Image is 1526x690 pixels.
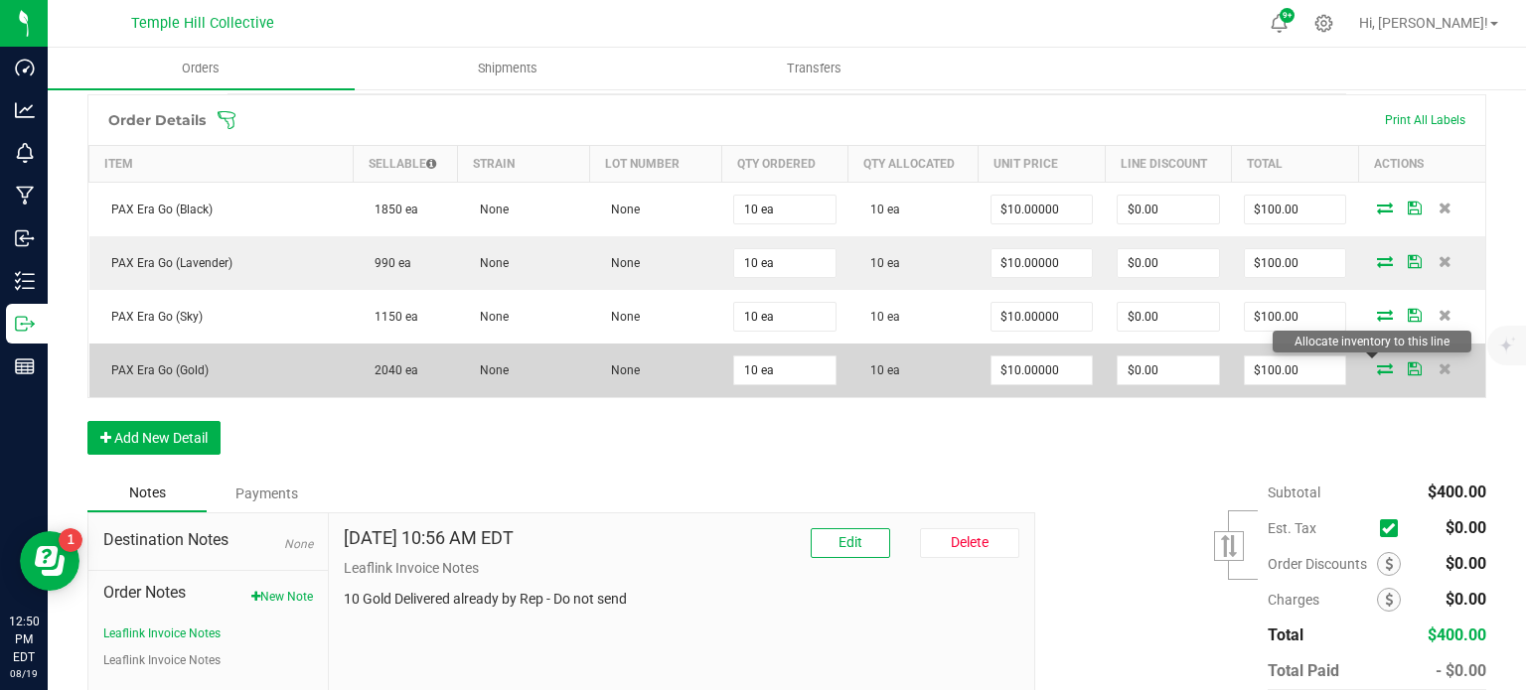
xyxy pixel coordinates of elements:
[839,534,862,550] span: Edit
[951,534,989,550] span: Delete
[992,196,1093,223] input: 0
[1295,335,1450,348] span: Allocate inventory to this line
[87,421,221,455] button: Add New Detail
[992,249,1093,277] input: 0
[721,145,848,182] th: Qty Ordered
[470,203,509,216] span: None
[103,581,313,605] span: Order Notes
[860,363,900,377] span: 10 ea
[1118,303,1219,331] input: 0
[760,60,868,77] span: Transfers
[1430,309,1459,321] span: Delete Order Detail
[601,363,640,377] span: None
[15,143,35,163] inline-svg: Monitoring
[207,476,326,511] div: Payments
[15,356,35,376] inline-svg: Reports
[1105,145,1232,182] th: Line Discount
[355,48,662,89] a: Shipments
[1268,592,1377,608] span: Charges
[1446,518,1486,537] span: $0.00
[1245,196,1346,223] input: 0
[1446,554,1486,573] span: $0.00
[601,256,640,270] span: None
[48,48,355,89] a: Orders
[101,203,213,216] span: PAX Era Go (Black)
[1436,661,1486,680] span: - $0.00
[1268,556,1377,572] span: Order Discounts
[1118,196,1219,223] input: 0
[470,310,509,324] span: None
[1428,483,1486,501] span: $400.00
[1400,255,1430,267] span: Save Order Detail
[860,203,900,216] span: 10 ea
[15,228,35,248] inline-svg: Inbound
[251,588,313,606] button: New Note
[365,363,418,377] span: 2040 ea
[458,145,590,182] th: Strain
[1245,249,1346,277] input: 0
[103,528,313,552] span: Destination Notes
[15,100,35,120] inline-svg: Analytics
[1283,12,1292,20] span: 9+
[344,528,514,548] h4: [DATE] 10:56 AM EDT
[87,475,207,512] div: Notes
[992,356,1093,384] input: 0
[1268,661,1339,680] span: Total Paid
[344,558,1019,579] p: Leaflink Invoice Notes
[1268,625,1303,644] span: Total
[101,363,209,377] span: PAX Era Go (Gold)
[920,528,1019,558] button: Delete
[365,256,411,270] span: 990 ea
[1268,484,1320,500] span: Subtotal
[103,651,221,669] button: Leaflink Invoice Notes
[20,531,79,591] iframe: Resource center
[451,60,564,77] span: Shipments
[601,203,640,216] span: None
[1428,625,1486,644] span: $400.00
[1446,590,1486,609] span: $0.00
[344,589,1019,610] p: 10 Gold Delivered already by Rep - Do not send
[108,112,206,128] h1: Order Details
[1430,202,1459,213] span: Delete Order Detail
[848,145,979,182] th: Qty Allocated
[155,60,246,77] span: Orders
[860,256,900,270] span: 10 ea
[353,145,457,182] th: Sellable
[15,271,35,291] inline-svg: Inventory
[734,249,836,277] input: 0
[470,363,509,377] span: None
[15,58,35,77] inline-svg: Dashboard
[1400,202,1430,213] span: Save Order Detail
[992,303,1093,331] input: 0
[1358,145,1485,182] th: Actions
[59,528,82,552] iframe: Resource center unread badge
[811,528,890,558] button: Edit
[1430,362,1459,374] span: Delete Order Detail
[365,203,418,216] span: 1850 ea
[365,310,418,324] span: 1150 ea
[284,537,313,551] span: None
[15,186,35,206] inline-svg: Manufacturing
[601,310,640,324] span: None
[1118,356,1219,384] input: 0
[1245,303,1346,331] input: 0
[734,356,836,384] input: 0
[1400,309,1430,321] span: Save Order Detail
[1359,15,1488,31] span: Hi, [PERSON_NAME]!
[101,310,203,324] span: PAX Era Go (Sky)
[734,303,836,331] input: 0
[131,15,274,32] span: Temple Hill Collective
[661,48,968,89] a: Transfers
[101,256,232,270] span: PAX Era Go (Lavender)
[979,145,1106,182] th: Unit Price
[1380,514,1407,541] span: Calculate excise tax
[103,624,221,642] button: Leaflink Invoice Notes
[15,314,35,334] inline-svg: Outbound
[1430,255,1459,267] span: Delete Order Detail
[1245,356,1346,384] input: 0
[470,256,509,270] span: None
[1118,249,1219,277] input: 0
[1311,14,1336,33] div: Manage settings
[734,196,836,223] input: 0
